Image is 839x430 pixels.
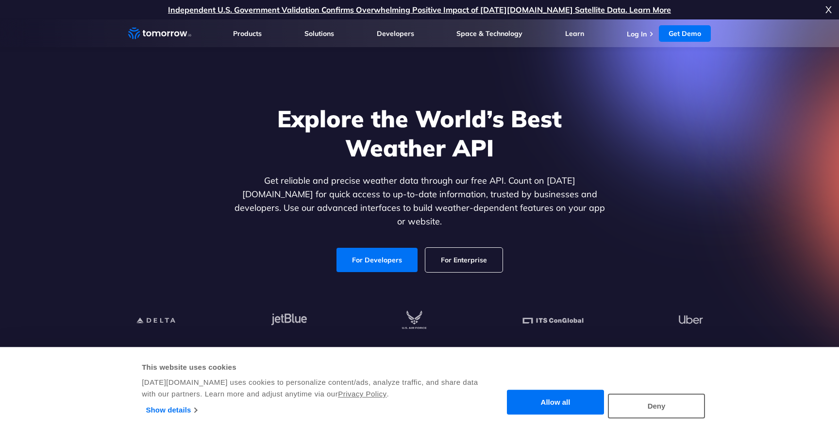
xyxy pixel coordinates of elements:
p: Get reliable and precise weather data through our free API. Count on [DATE][DOMAIN_NAME] for quic... [232,174,607,228]
h1: Explore the World’s Best Weather API [232,104,607,162]
a: Independent U.S. Government Validation Confirms Overwhelming Positive Impact of [DATE][DOMAIN_NAM... [168,5,671,15]
a: Developers [377,29,414,38]
div: This website uses cookies [142,361,479,373]
a: Show details [146,403,197,417]
a: Log In [627,30,647,38]
a: For Enterprise [425,248,503,272]
button: Allow all [507,390,604,415]
div: [DATE][DOMAIN_NAME] uses cookies to personalize content/ads, analyze traffic, and share data with... [142,377,479,400]
a: Home link [128,26,191,41]
button: Deny [608,394,705,418]
a: Privacy Policy [338,390,386,398]
a: Space & Technology [456,29,522,38]
a: Learn [565,29,584,38]
a: For Developers [334,247,420,273]
a: Products [233,29,262,38]
a: Solutions [304,29,334,38]
a: Get Demo [659,25,711,42]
